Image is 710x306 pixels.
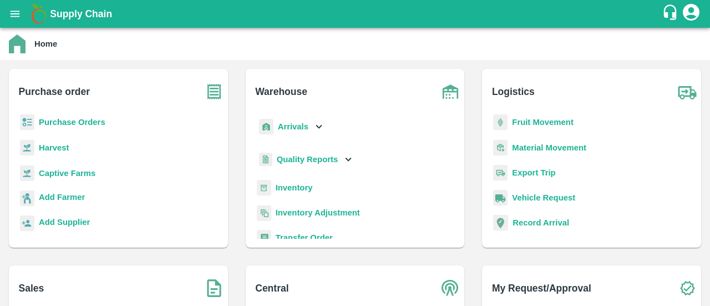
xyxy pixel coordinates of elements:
a: Harvest [39,143,69,152]
img: warehouse [437,78,464,106]
a: Material Movement [512,143,586,152]
b: Add Farmer [39,193,85,202]
img: fruit [493,114,508,131]
div: customer-support [662,4,681,24]
img: whArrival [259,119,273,135]
img: check [673,274,701,302]
div: Arrivals [257,114,326,139]
button: open drawer [2,1,28,27]
a: Vehicle Request [512,193,575,202]
b: Supply Chain [50,8,112,19]
img: soSales [200,274,228,302]
b: Warehouse [255,84,307,99]
a: Add Supplier [39,216,90,231]
img: central [437,274,464,302]
img: harvest [20,139,34,156]
img: farmer [20,190,34,207]
img: supplier [20,215,34,232]
img: whTransfer [257,230,271,246]
b: Logistics [492,84,535,99]
img: whInventory [257,180,271,196]
a: Transfer Order [276,233,333,242]
a: Inventory [276,183,313,192]
img: home [9,34,26,53]
img: truck [673,78,701,106]
a: Captive Farms [39,169,95,178]
b: Central [255,280,288,296]
a: Add Farmer [39,191,85,206]
a: Fruit Movement [512,118,574,127]
img: vehicle [493,190,508,206]
b: Home [34,39,57,48]
img: purchase [200,78,228,106]
div: Quality Reports [257,148,355,171]
b: Arrivals [278,122,308,131]
img: material [493,139,508,156]
img: recordArrival [493,215,508,230]
a: Purchase Orders [39,118,105,127]
b: Purchase order [19,84,90,99]
a: Inventory Adjustment [276,208,360,217]
b: Quality Reports [277,155,338,164]
b: My Request/Approval [492,280,591,296]
img: harvest [20,165,34,182]
img: reciept [20,114,34,131]
img: delivery [493,165,508,181]
img: inventory [257,205,271,221]
a: Supply Chain [50,6,662,22]
img: logo [28,3,50,25]
a: Record Arrival [513,218,569,227]
b: Sales [19,280,44,296]
a: Export Trip [512,168,555,177]
div: account of current user [681,2,701,26]
b: Add Supplier [39,218,90,227]
img: qualityReport [259,153,272,167]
